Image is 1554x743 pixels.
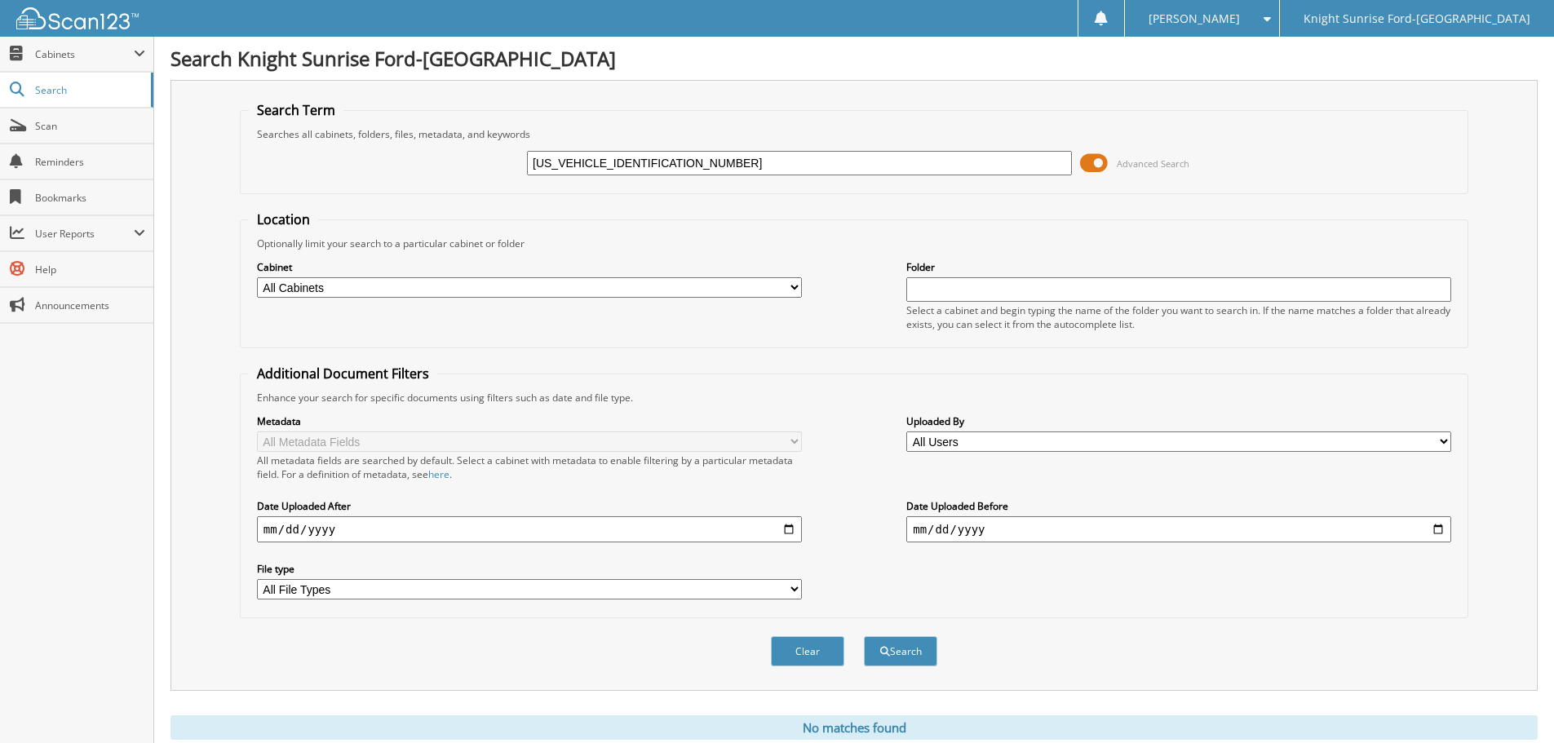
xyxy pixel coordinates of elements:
legend: Search Term [249,101,343,119]
label: File type [257,562,802,576]
label: Date Uploaded After [257,499,802,513]
div: Searches all cabinets, folders, files, metadata, and keywords [249,127,1459,141]
button: Search [864,636,937,666]
button: Clear [771,636,844,666]
span: Announcements [35,299,145,312]
label: Uploaded By [906,414,1451,428]
input: start [257,516,802,542]
span: Scan [35,119,145,133]
div: No matches found [170,715,1538,740]
span: Help [35,263,145,276]
input: end [906,516,1451,542]
div: Enhance your search for specific documents using filters such as date and file type. [249,391,1459,405]
label: Date Uploaded Before [906,499,1451,513]
span: Advanced Search [1117,157,1189,170]
label: Folder [906,260,1451,274]
span: User Reports [35,227,134,241]
a: here [428,467,449,481]
h1: Search Knight Sunrise Ford-[GEOGRAPHIC_DATA] [170,45,1538,72]
label: Metadata [257,414,802,428]
legend: Additional Document Filters [249,365,437,383]
label: Cabinet [257,260,802,274]
span: [PERSON_NAME] [1149,14,1240,24]
img: scan123-logo-white.svg [16,7,139,29]
div: Select a cabinet and begin typing the name of the folder you want to search in. If the name match... [906,303,1451,331]
span: Search [35,83,143,97]
span: Cabinets [35,47,134,61]
legend: Location [249,210,318,228]
div: Optionally limit your search to a particular cabinet or folder [249,237,1459,250]
div: All metadata fields are searched by default. Select a cabinet with metadata to enable filtering b... [257,453,802,481]
span: Bookmarks [35,191,145,205]
span: Reminders [35,155,145,169]
span: Knight Sunrise Ford-[GEOGRAPHIC_DATA] [1304,14,1530,24]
